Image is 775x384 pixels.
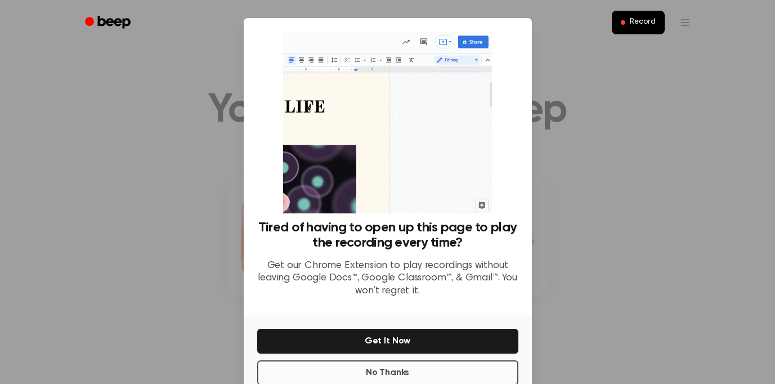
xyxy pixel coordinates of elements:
button: Record [612,11,664,34]
h3: Tired of having to open up this page to play the recording every time? [257,220,518,251]
span: Record [630,17,655,28]
button: Open menu [671,9,698,36]
button: Get It Now [257,329,518,354]
img: Beep extension in action [283,32,492,213]
p: Get our Chrome Extension to play recordings without leaving Google Docs™, Google Classroom™, & Gm... [257,260,518,298]
a: Beep [77,12,141,34]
